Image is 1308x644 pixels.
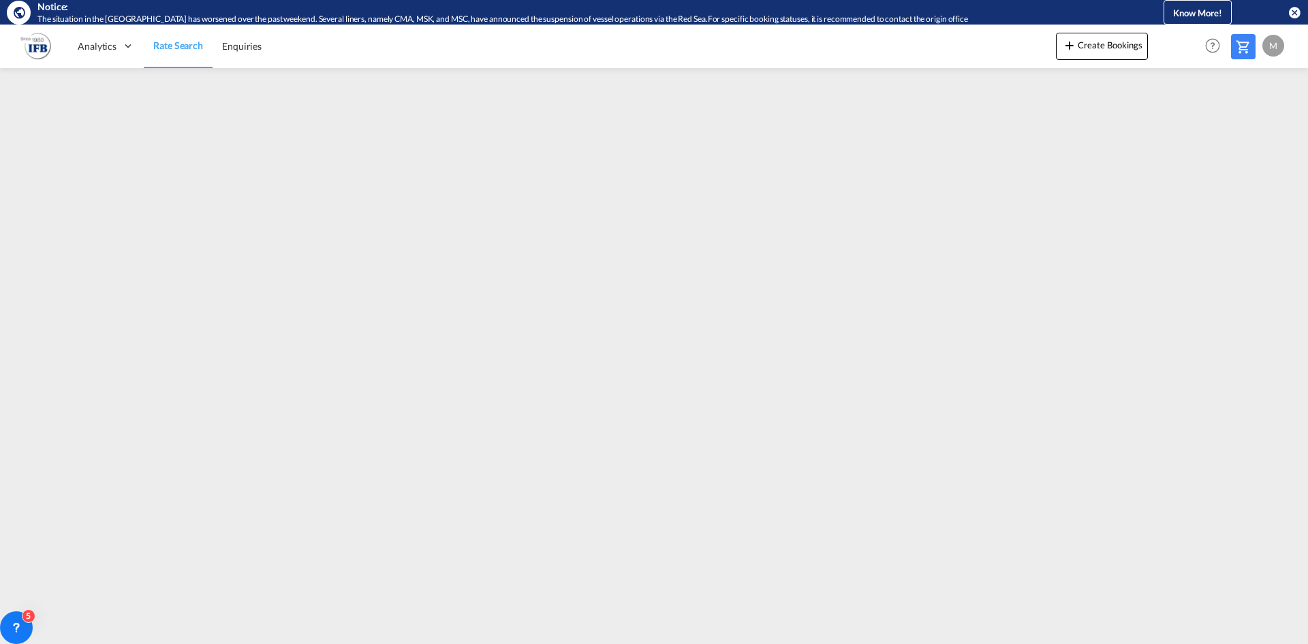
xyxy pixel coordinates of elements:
[213,24,271,68] a: Enquiries
[1262,35,1284,57] div: M
[12,5,26,19] md-icon: icon-earth
[1288,5,1301,19] button: icon-close-circle
[1201,34,1224,57] span: Help
[68,24,144,68] div: Analytics
[78,40,116,53] span: Analytics
[222,40,262,52] span: Enquiries
[1056,33,1148,60] button: icon-plus 400-fgCreate Bookings
[153,40,203,51] span: Rate Search
[144,24,213,68] a: Rate Search
[1173,7,1222,18] span: Know More!
[37,14,1107,25] div: The situation in the Red Sea has worsened over the past weekend. Several liners, namely CMA, MSK,...
[1061,37,1078,53] md-icon: icon-plus 400-fg
[20,31,51,61] img: b628ab10256c11eeb52753acbc15d091.png
[1201,34,1231,59] div: Help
